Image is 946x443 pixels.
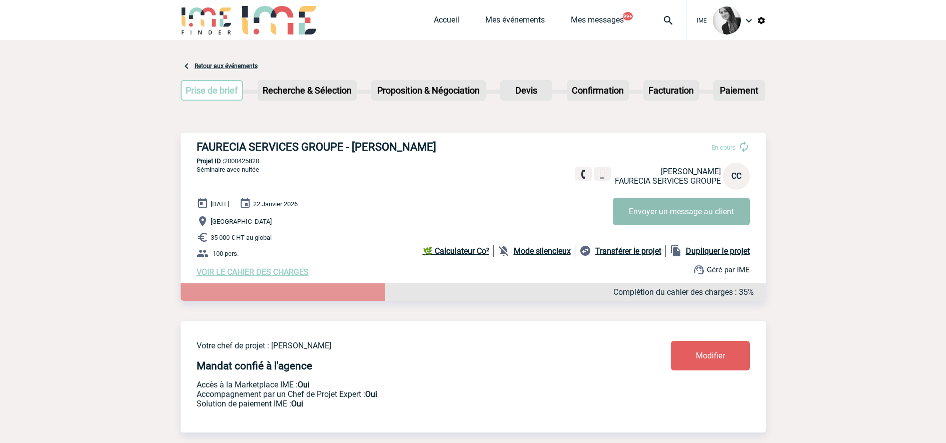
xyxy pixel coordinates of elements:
[291,399,303,408] b: Oui
[434,15,459,29] a: Accueil
[615,176,721,186] span: FAURECIA SERVICES GROUPE
[571,15,624,29] a: Mes messages
[197,267,309,277] a: VOIR LE CAHIER DES CHARGES
[197,341,612,350] p: Votre chef de projet : [PERSON_NAME]
[670,245,682,257] img: file_copy-black-24dp.png
[211,234,272,241] span: 35 000 € HT au global
[423,246,489,256] b: 🌿 Calculateur Co²
[197,389,612,399] p: Prestation payante
[613,198,750,225] button: Envoyer un message au client
[623,12,633,21] button: 99+
[686,246,750,256] b: Dupliquer le projet
[197,360,312,372] h4: Mandat confié à l'agence
[423,245,494,257] a: 🌿 Calculateur Co²
[211,200,229,208] span: [DATE]
[181,6,233,35] img: IME-Finder
[298,380,310,389] b: Oui
[713,7,741,35] img: 101050-0.jpg
[661,167,721,176] span: [PERSON_NAME]
[711,144,736,151] span: En cours
[485,15,545,29] a: Mes événements
[182,81,243,100] p: Prise de brief
[714,81,764,100] p: Paiement
[197,141,497,153] h3: FAURECIA SERVICES GROUPE - [PERSON_NAME]
[197,380,612,389] p: Accès à la Marketplace IME :
[213,250,239,257] span: 100 pers.
[598,170,607,179] img: portable.png
[501,81,551,100] p: Devis
[372,81,485,100] p: Proposition & Négociation
[259,81,356,100] p: Recherche & Sélection
[253,200,298,208] span: 22 Janvier 2026
[181,157,766,165] p: 2000425820
[197,157,224,165] b: Projet ID :
[595,246,661,256] b: Transférer le projet
[696,351,725,360] span: Modifier
[514,246,571,256] b: Mode silencieux
[731,171,741,181] span: CC
[693,264,705,276] img: support.png
[568,81,628,100] p: Confirmation
[707,265,750,274] span: Géré par IME
[195,63,258,70] a: Retour aux événements
[697,17,707,24] span: IME
[197,166,259,173] span: Séminaire avec nuitée
[579,170,588,179] img: fixe.png
[197,399,612,408] p: Conformité aux process achat client, Prise en charge de la facturation, Mutualisation de plusieur...
[211,218,272,225] span: [GEOGRAPHIC_DATA]
[365,389,377,399] b: Oui
[644,81,698,100] p: Facturation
